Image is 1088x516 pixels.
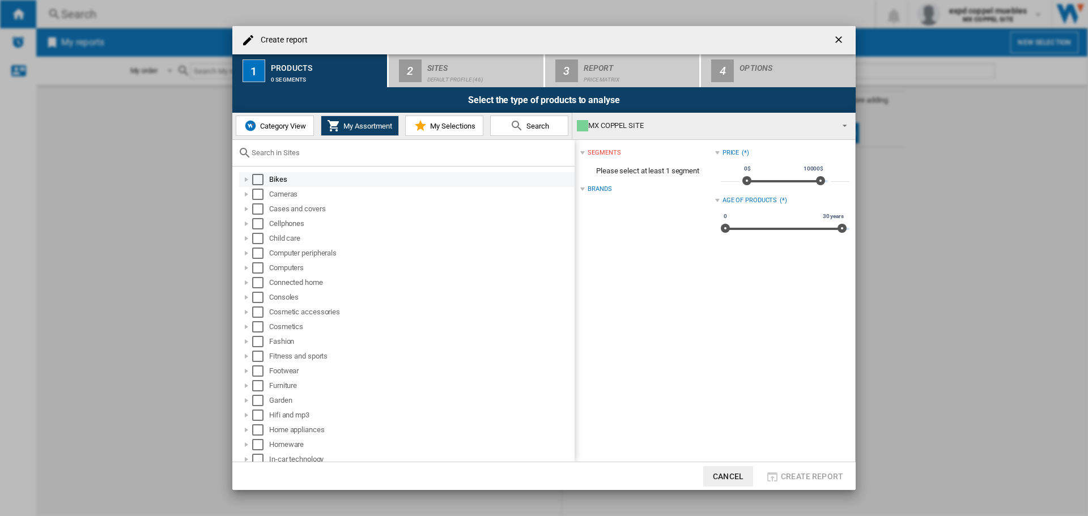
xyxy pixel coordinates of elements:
[588,148,620,157] div: segments
[252,306,269,318] md-checkbox: Select
[828,29,851,52] button: getI18NText('BUTTONS.CLOSE_DIALOG')
[271,71,382,83] div: 0 segments
[427,71,539,83] div: Default profile (46)
[252,410,269,421] md-checkbox: Select
[269,336,573,347] div: Fashion
[269,262,573,274] div: Computers
[269,189,573,200] div: Cameras
[269,424,573,436] div: Home appliances
[321,116,399,136] button: My Assortment
[252,233,269,244] md-checkbox: Select
[252,248,269,259] md-checkbox: Select
[252,292,269,303] md-checkbox: Select
[711,59,734,82] div: 4
[722,196,777,205] div: Age of products
[269,203,573,215] div: Cases and covers
[252,203,269,215] md-checkbox: Select
[252,351,269,362] md-checkbox: Select
[584,59,695,71] div: Report
[252,380,269,391] md-checkbox: Select
[252,365,269,377] md-checkbox: Select
[252,174,269,185] md-checkbox: Select
[269,248,573,259] div: Computer peripherals
[252,218,269,229] md-checkbox: Select
[257,122,306,130] span: Category View
[232,87,856,113] div: Select the type of products to analyse
[781,472,843,481] span: Create report
[762,466,847,487] button: Create report
[269,365,573,377] div: Footwear
[269,351,573,362] div: Fitness and sports
[252,189,269,200] md-checkbox: Select
[555,59,578,82] div: 3
[722,148,739,157] div: Price
[244,119,257,133] img: wiser-icon-blue.png
[269,321,573,332] div: Cosmetics
[269,218,573,229] div: Cellphones
[399,59,422,82] div: 2
[341,122,392,130] span: My Assortment
[252,336,269,347] md-checkbox: Select
[269,233,573,244] div: Child care
[427,122,475,130] span: My Selections
[490,116,568,136] button: Search
[802,164,825,173] span: 10000$
[703,466,753,487] button: Cancel
[577,118,832,134] div: MX COPPEL SITE
[269,439,573,450] div: Homeware
[252,321,269,332] md-checkbox: Select
[269,306,573,318] div: Cosmetic accessories
[588,185,611,194] div: Brands
[269,277,573,288] div: Connected home
[701,54,856,87] button: 4 Options
[255,35,308,46] h4: Create report
[252,395,269,406] md-checkbox: Select
[722,212,729,221] span: 0
[269,395,573,406] div: Garden
[269,454,573,465] div: In-car technology
[232,54,388,87] button: 1 Products 0 segments
[269,380,573,391] div: Furniture
[584,71,695,83] div: Price Matrix
[252,148,569,157] input: Search in Sites
[739,59,851,71] div: Options
[821,212,845,221] span: 30 years
[252,424,269,436] md-checkbox: Select
[545,54,701,87] button: 3 Report Price Matrix
[252,262,269,274] md-checkbox: Select
[427,59,539,71] div: Sites
[524,122,549,130] span: Search
[269,292,573,303] div: Consoles
[271,59,382,71] div: Products
[252,439,269,450] md-checkbox: Select
[833,34,847,48] ng-md-icon: getI18NText('BUTTONS.CLOSE_DIALOG')
[389,54,545,87] button: 2 Sites Default profile (46)
[252,454,269,465] md-checkbox: Select
[236,116,314,136] button: Category View
[742,164,753,173] span: 0$
[405,116,483,136] button: My Selections
[269,174,573,185] div: Bikes
[580,160,715,182] span: Please select at least 1 segment
[269,410,573,421] div: Hifi and mp3
[252,277,269,288] md-checkbox: Select
[243,59,265,82] div: 1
